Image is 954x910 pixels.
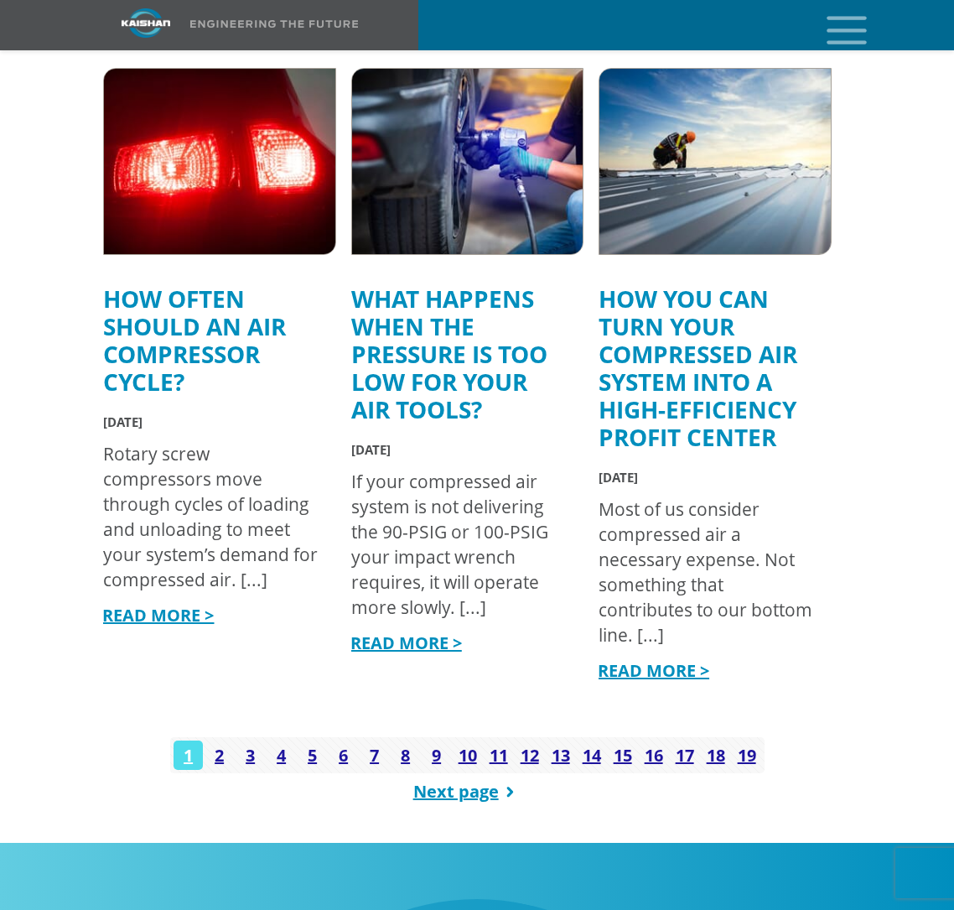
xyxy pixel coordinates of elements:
[599,69,831,253] img: VSD-equipped rotary screw air compressor
[422,741,451,770] a: 9
[352,69,583,253] img: Impact wrench
[102,604,214,627] a: READ MORE >
[83,8,209,38] img: kaishan logo
[103,283,286,398] a: How Often Should an Air Compressor Cycle?
[608,741,637,770] a: 15
[701,741,730,770] a: 18
[599,283,797,453] a: How You Can Turn Your Compressed Air System into a High-Efficiency Profit Center
[546,741,575,770] a: 13
[732,741,761,770] a: 19
[351,283,547,425] a: What Happens When the Pressure Is Too Low for Your Air Tools?
[174,741,203,770] a: 1
[453,741,482,770] a: 10
[484,741,513,770] a: 11
[351,441,391,458] span: [DATE]
[267,741,296,770] a: 4
[298,741,327,770] a: 5
[329,741,358,770] a: 6
[103,441,319,592] div: Rotary screw compressors move through cycles of loading and unloading to meet your system’s deman...
[639,741,668,770] a: 16
[599,469,638,486] span: [DATE]
[236,741,265,770] a: 3
[205,741,234,770] a: 2
[670,741,699,770] a: 17
[391,741,420,770] a: 8
[598,659,709,682] a: READ MORE >
[577,741,606,770] a: 14
[190,20,358,28] img: Engineering the future
[360,741,389,770] a: 7
[103,413,143,430] span: [DATE]
[350,632,462,654] a: READ MORE >
[515,741,544,770] a: 12
[413,773,522,809] a: Next page
[599,497,815,647] div: Most of us consider compressed air a necessary expense. Not something that contributes to our bot...
[820,11,848,39] a: mobile menu
[351,469,568,620] div: If your compressed air system is not delivering the 90-PSIG or 100-PSIG your impact wrench requir...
